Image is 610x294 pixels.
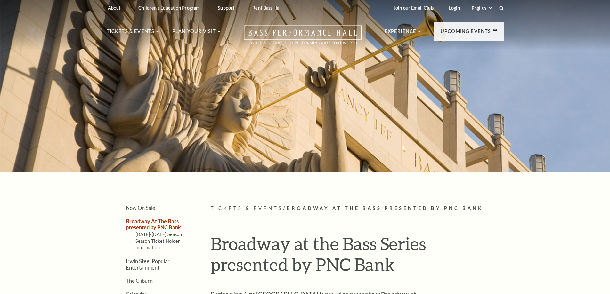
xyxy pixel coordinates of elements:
a: Broadway At The Bass presented by PNC Bank [126,218,181,230]
p: Children's Education Program [138,5,200,11]
p: Tickets & Events [107,28,155,39]
a: Irwin Steel Popular Entertainment [126,258,170,270]
a: Now On Sale [126,205,155,211]
span: Tickets & Events [211,205,283,211]
p: Experience [385,28,417,39]
a: [DATE]-[DATE] Season [135,232,182,237]
a: The Cliburn [126,278,153,284]
p: / [211,204,504,212]
select: Select: [470,5,493,11]
p: Support [218,5,234,11]
p: Plan Your Visit [172,28,216,39]
span: Broadway At The Bass presented by PNC Bank [287,205,483,211]
p: Rent Bass Hall [252,5,282,11]
p: Upcoming Events [441,28,491,39]
p: About [108,5,121,11]
h1: Broadway at the Bass Series presented by PNC Bank [211,233,504,280]
a: Season Ticket Holder Information [135,238,180,250]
